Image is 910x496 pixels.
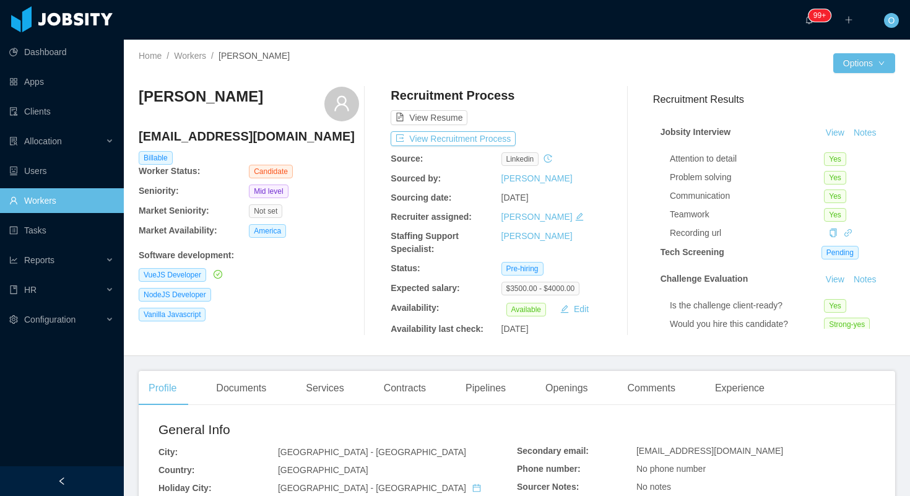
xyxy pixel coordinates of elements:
[888,13,895,28] span: O
[391,154,423,163] b: Source:
[139,51,162,61] a: Home
[158,483,212,493] b: Holiday City:
[670,189,824,202] div: Communication
[139,268,206,282] span: VueJS Developer
[501,324,529,334] span: [DATE]
[214,270,222,279] i: icon: check-circle
[391,134,516,144] a: icon: exportView Recruitment Process
[821,128,849,137] a: View
[535,371,598,406] div: Openings
[9,40,114,64] a: icon: pie-chartDashboard
[824,318,870,331] span: Strong-yes
[139,128,359,145] h4: [EMAIL_ADDRESS][DOMAIN_NAME]
[833,53,895,73] button: Optionsicon: down
[206,371,276,406] div: Documents
[670,208,824,221] div: Teamwork
[158,465,194,475] b: Country:
[278,447,466,457] span: [GEOGRAPHIC_DATA] - [GEOGRAPHIC_DATA]
[9,69,114,94] a: icon: appstoreApps
[296,371,353,406] div: Services
[824,208,846,222] span: Yes
[139,166,200,176] b: Worker Status:
[391,231,459,254] b: Staffing Support Specialist:
[661,127,731,137] strong: Jobsity Interview
[670,299,824,312] div: Is the challenge client-ready?
[824,171,846,185] span: Yes
[9,285,18,294] i: icon: book
[391,324,483,334] b: Availability last check:
[472,484,481,492] i: icon: calendar
[249,185,288,198] span: Mid level
[24,315,76,324] span: Configuration
[844,15,853,24] i: icon: plus
[374,371,436,406] div: Contracts
[249,165,293,178] span: Candidate
[517,464,581,474] b: Phone number:
[139,288,211,302] span: NodeJS Developer
[544,154,552,163] i: icon: history
[139,225,217,235] b: Market Availability:
[501,212,573,222] a: [PERSON_NAME]
[829,227,838,240] div: Copy
[517,482,579,492] b: Sourcer Notes:
[618,371,685,406] div: Comments
[139,87,263,107] h3: [PERSON_NAME]
[849,272,882,287] button: Notes
[391,303,439,313] b: Availability:
[219,51,290,61] span: [PERSON_NAME]
[167,51,169,61] span: /
[278,465,368,475] span: [GEOGRAPHIC_DATA]
[9,218,114,243] a: icon: profileTasks
[391,212,472,222] b: Recruiter assigned:
[805,15,813,24] i: icon: bell
[824,152,846,166] span: Yes
[670,152,824,165] div: Attention to detail
[844,228,852,237] i: icon: link
[139,186,179,196] b: Seniority:
[705,371,774,406] div: Experience
[808,9,831,22] sup: 1656
[824,189,846,203] span: Yes
[174,51,206,61] a: Workers
[555,302,594,316] button: icon: editEdit
[636,464,706,474] span: No phone number
[575,212,584,221] i: icon: edit
[844,228,852,238] a: icon: link
[9,188,114,213] a: icon: userWorkers
[661,274,748,284] strong: Challenge Evaluation
[9,256,18,264] i: icon: line-chart
[211,51,214,61] span: /
[139,308,206,321] span: Vanilla Javascript
[24,255,54,265] span: Reports
[391,283,459,293] b: Expected salary:
[849,126,882,141] button: Notes
[249,204,282,218] span: Not set
[139,206,209,215] b: Market Seniority:
[391,173,441,183] b: Sourced by:
[249,224,286,238] span: America
[670,318,824,331] div: Would you hire this candidate?
[824,299,846,313] span: Yes
[158,420,517,440] h2: General Info
[501,282,580,295] span: $3500.00 - $4000.00
[821,246,859,259] span: Pending
[661,247,724,257] strong: Tech Screening
[333,95,350,112] i: icon: user
[139,151,173,165] span: Billable
[139,371,186,406] div: Profile
[391,193,451,202] b: Sourcing date:
[9,99,114,124] a: icon: auditClients
[211,269,222,279] a: icon: check-circle
[653,92,895,107] h3: Recruitment Results
[456,371,516,406] div: Pipelines
[501,262,544,276] span: Pre-hiring
[636,446,783,456] span: [EMAIL_ADDRESS][DOMAIN_NAME]
[9,159,114,183] a: icon: robotUsers
[391,131,516,146] button: icon: exportView Recruitment Process
[501,152,539,166] span: linkedin
[391,113,467,123] a: icon: file-textView Resume
[9,315,18,324] i: icon: setting
[158,447,178,457] b: City:
[24,136,62,146] span: Allocation
[9,137,18,146] i: icon: solution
